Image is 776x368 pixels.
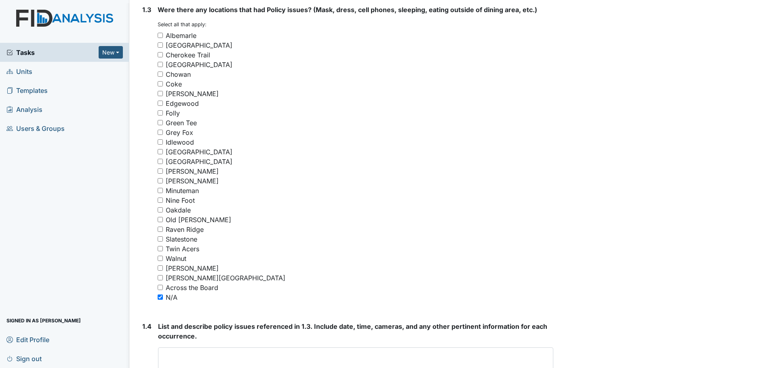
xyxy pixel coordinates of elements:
input: Cherokee Trail [158,52,163,57]
div: Grey Fox [166,128,193,137]
div: [PERSON_NAME] [166,166,219,176]
div: [GEOGRAPHIC_DATA] [166,40,232,50]
span: Units [6,65,32,78]
input: Raven Ridge [158,227,163,232]
div: Oakdale [166,205,191,215]
div: Minuteman [166,186,199,196]
span: Edit Profile [6,333,49,346]
label: 1.3 [142,5,151,15]
input: [GEOGRAPHIC_DATA] [158,62,163,67]
div: Idlewood [166,137,194,147]
span: Sign out [6,352,42,365]
div: Cherokee Trail [166,50,210,60]
a: Tasks [6,48,99,57]
div: Chowan [166,69,191,79]
span: Users & Groups [6,122,65,135]
div: [PERSON_NAME][GEOGRAPHIC_DATA] [166,273,285,283]
div: Old [PERSON_NAME] [166,215,231,225]
div: Albemarle [166,31,196,40]
input: Chowan [158,71,163,77]
input: Grey Fox [158,130,163,135]
div: Twin Acers [166,244,199,254]
input: Walnut [158,256,163,261]
div: Walnut [166,254,186,263]
div: Raven Ridge [166,225,204,234]
input: [PERSON_NAME] [158,91,163,96]
div: [GEOGRAPHIC_DATA] [166,60,232,69]
input: Across the Board [158,285,163,290]
div: [PERSON_NAME] [166,176,219,186]
span: Signed in as [PERSON_NAME] [6,314,81,327]
span: Templates [6,84,48,97]
input: Old [PERSON_NAME] [158,217,163,222]
input: Edgewood [158,101,163,106]
input: [GEOGRAPHIC_DATA] [158,42,163,48]
button: New [99,46,123,59]
input: [GEOGRAPHIC_DATA] [158,159,163,164]
input: Twin Acers [158,246,163,251]
input: [PERSON_NAME][GEOGRAPHIC_DATA] [158,275,163,280]
input: Oakdale [158,207,163,212]
input: [PERSON_NAME] [158,265,163,271]
div: Green Tee [166,118,197,128]
input: Coke [158,81,163,86]
div: [GEOGRAPHIC_DATA] [166,157,232,166]
input: [GEOGRAPHIC_DATA] [158,149,163,154]
div: [GEOGRAPHIC_DATA] [166,147,232,157]
div: [PERSON_NAME] [166,89,219,99]
div: Coke [166,79,182,89]
small: Select all that apply: [158,21,207,27]
input: Minuteman [158,188,163,193]
span: Analysis [6,103,42,116]
input: Folly [158,110,163,116]
span: List and describe policy issues referenced in 1.3. Include date, time, cameras, and any other per... [158,322,547,340]
input: Albemarle [158,33,163,38]
label: 1.4 [142,322,152,331]
input: Green Tee [158,120,163,125]
input: [PERSON_NAME] [158,168,163,174]
input: Slatestone [158,236,163,242]
input: Nine Foot [158,198,163,203]
span: Were there any locations that had Policy issues? (Mask, dress, cell phones, sleeping, eating outs... [158,6,537,14]
div: Edgewood [166,99,199,108]
div: N/A [166,292,177,302]
input: [PERSON_NAME] [158,178,163,183]
div: Across the Board [166,283,218,292]
div: Nine Foot [166,196,195,205]
input: Idlewood [158,139,163,145]
div: Folly [166,108,180,118]
div: Slatestone [166,234,197,244]
div: [PERSON_NAME] [166,263,219,273]
input: N/A [158,294,163,300]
